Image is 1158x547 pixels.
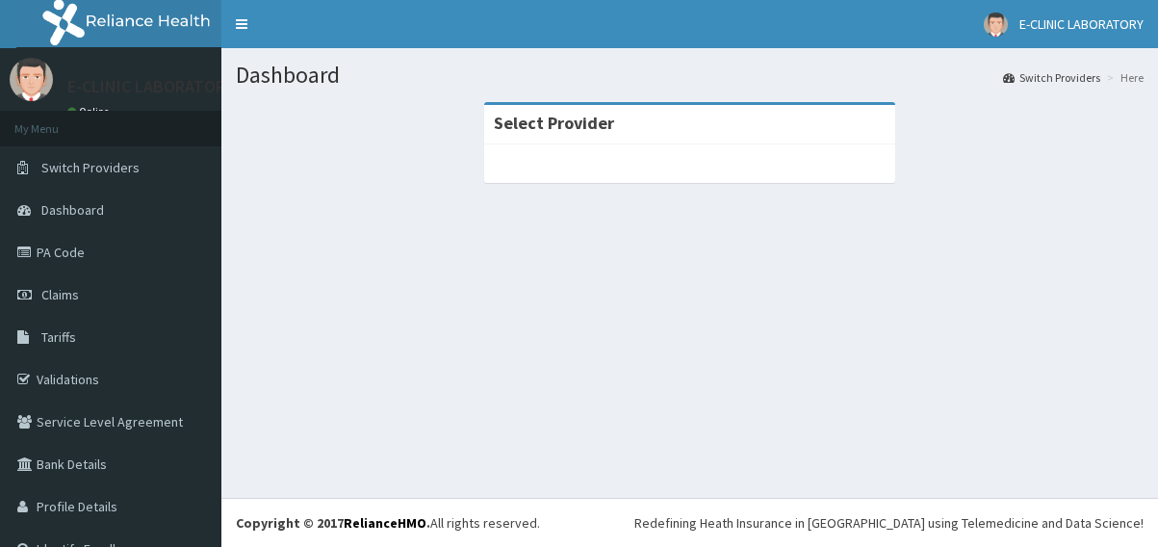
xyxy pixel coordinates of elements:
p: E-CLINIC LABORATORY [67,78,234,95]
span: Switch Providers [41,159,140,176]
strong: Copyright © 2017 . [236,514,430,532]
strong: Select Provider [494,112,614,134]
footer: All rights reserved. [221,498,1158,547]
span: E-CLINIC LABORATORY [1019,15,1144,33]
a: Online [67,105,114,118]
span: Tariffs [41,328,76,346]
img: User Image [984,13,1008,37]
div: Redefining Heath Insurance in [GEOGRAPHIC_DATA] using Telemedicine and Data Science! [634,513,1144,533]
span: Dashboard [41,201,104,219]
a: Switch Providers [1003,69,1100,86]
img: User Image [10,58,53,101]
a: RelianceHMO [344,514,426,532]
h1: Dashboard [236,63,1144,88]
span: Claims [41,286,79,303]
li: Here [1102,69,1144,86]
